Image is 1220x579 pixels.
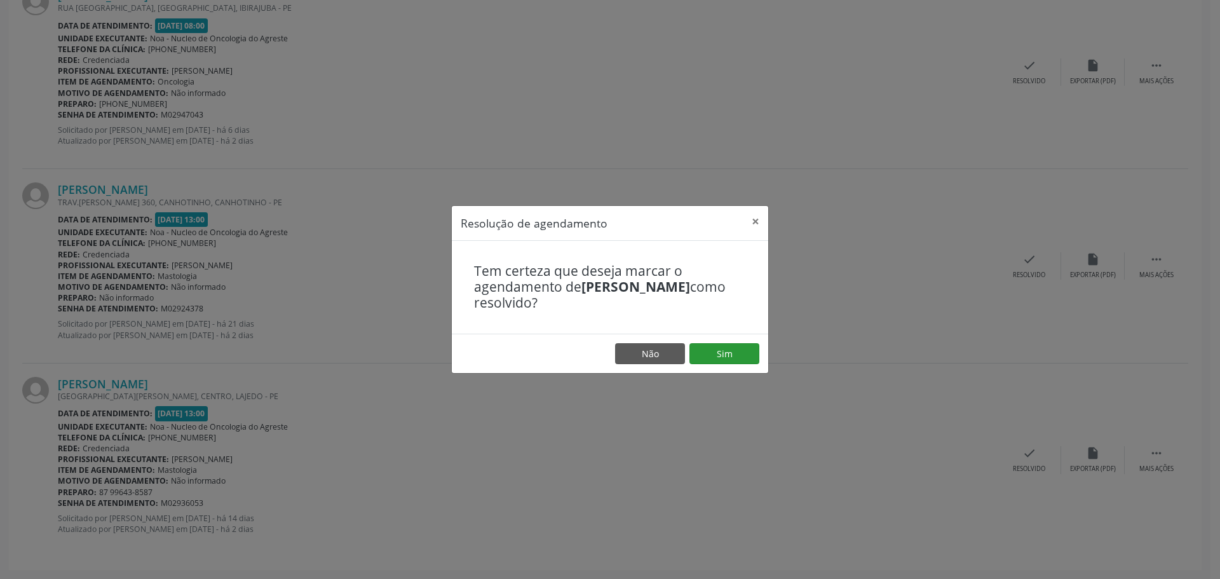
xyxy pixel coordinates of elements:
[474,263,746,311] h4: Tem certeza que deseja marcar o agendamento de como resolvido?
[615,343,685,365] button: Não
[689,343,759,365] button: Sim
[461,215,607,231] h5: Resolução de agendamento
[743,206,768,237] button: Close
[581,278,690,296] b: [PERSON_NAME]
